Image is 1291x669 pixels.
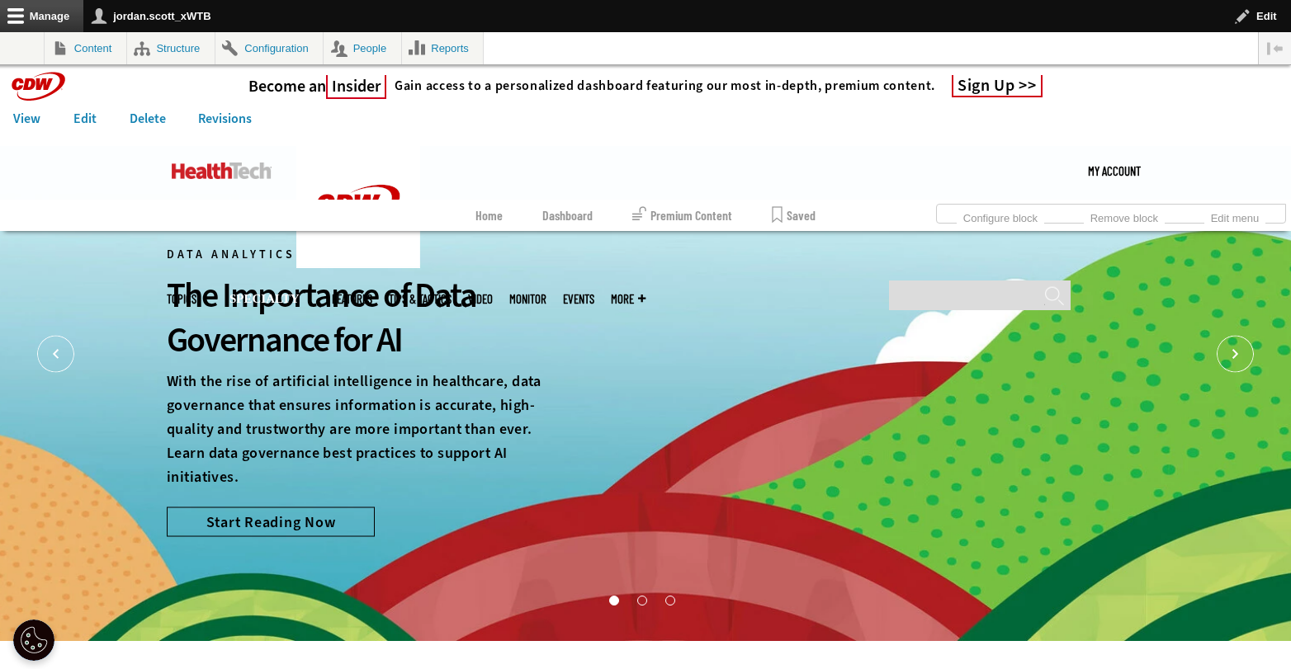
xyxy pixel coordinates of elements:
[332,293,372,305] a: Features
[1204,207,1265,225] a: Edit menu
[45,32,126,64] a: Content
[402,32,484,64] a: Reports
[167,370,550,488] p: With the rise of artificial intelligence in healthcare, data governance that ensures information ...
[172,163,272,179] img: Home
[1217,336,1254,373] button: Next
[542,200,593,231] a: Dashboard
[127,32,215,64] a: Structure
[563,293,594,305] a: Events
[324,32,401,64] a: People
[221,285,307,313] span: Specialty
[1088,146,1141,196] a: My Account
[60,106,110,131] a: Edit
[665,596,674,604] button: 3 of 3
[185,106,265,131] a: Revisions
[389,293,452,305] a: Tips & Tactics
[37,336,74,373] button: Prev
[957,207,1044,225] a: Configure block
[167,507,375,537] a: Start Reading Now
[611,293,645,305] span: More
[167,273,550,362] div: The Importance of Data Governance for AI
[637,596,645,604] button: 2 of 3
[509,293,546,305] a: MonITor
[215,32,323,64] a: Configuration
[475,200,503,231] a: Home
[395,78,935,94] h4: Gain access to a personalized dashboard featuring our most in-depth, premium content.
[468,293,493,305] a: Video
[326,75,386,99] span: Insider
[116,106,179,131] a: Delete
[1084,207,1165,225] a: Remove block
[1259,32,1291,64] button: Vertical orientation
[296,255,420,272] a: CDW
[952,75,1043,97] a: Sign Up
[632,200,732,231] a: Premium Content
[296,146,420,268] img: Home
[1088,146,1141,196] div: User menu
[772,200,816,231] a: Saved
[13,620,54,661] button: Open Preferences
[609,596,617,604] button: 1 of 3
[13,620,54,661] div: Cookie Settings
[167,293,196,305] span: Topics
[386,78,935,94] a: Gain access to a personalized dashboard featuring our most in-depth, premium content.
[248,76,386,97] h3: Become an
[248,76,386,97] a: Become anInsider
